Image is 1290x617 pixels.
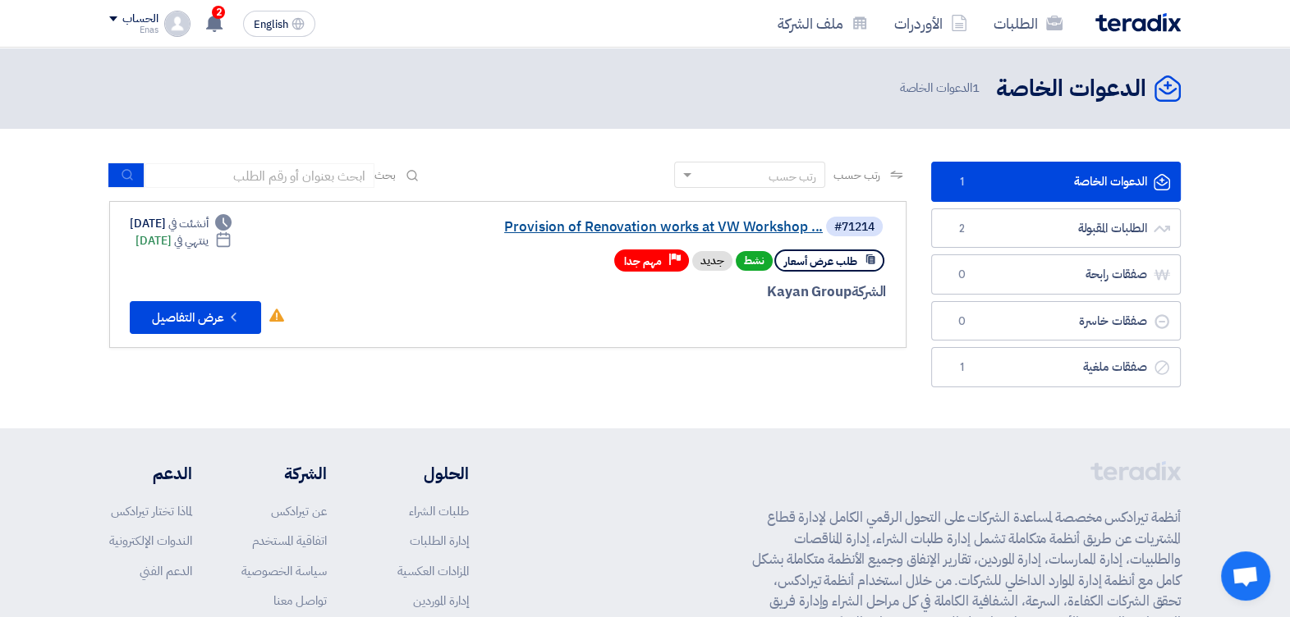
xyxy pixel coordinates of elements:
div: #71214 [834,222,875,233]
div: [DATE] [135,232,232,249]
span: 0 [952,313,971,330]
a: الندوات الإلكترونية [109,532,192,550]
a: الأوردرات [881,4,980,43]
span: 2 [212,6,225,19]
a: طلبات الشراء [409,502,469,520]
span: مهم جدا [624,254,662,269]
span: ينتهي في [174,232,208,249]
span: 1 [952,359,971,376]
div: جديد [692,251,732,271]
a: صفقات ملغية1 [931,347,1181,387]
span: أنشئت في [168,215,208,232]
a: Provision of Renovation works at VW Workshop ... [494,220,823,235]
img: profile_test.png [164,11,191,37]
a: الدعوات الخاصة1 [931,162,1181,202]
a: تواصل معنا [273,592,327,610]
span: 0 [952,267,971,283]
a: اتفاقية المستخدم [252,532,327,550]
img: Teradix logo [1095,13,1181,32]
button: English [243,11,315,37]
a: لماذا تختار تيرادكس [111,502,192,520]
span: نشط [736,251,773,271]
a: عن تيرادكس [271,502,327,520]
a: الطلبات [980,4,1076,43]
h2: الدعوات الخاصة [996,73,1146,105]
span: بحث [374,167,396,184]
span: English [254,19,288,30]
span: 1 [972,79,980,97]
a: صفقات خاسرة0 [931,301,1181,341]
div: [DATE] [130,215,232,232]
a: سياسة الخصوصية [241,562,327,580]
div: Kayan Group [491,281,886,303]
a: ملف الشركة [764,4,881,43]
a: إدارة الموردين [413,592,469,610]
a: الدعم الفني [140,562,192,580]
span: 1 [952,174,971,190]
a: صفقات رابحة0 [931,254,1181,295]
span: طلب عرض أسعار [784,254,857,269]
a: إدارة الطلبات [410,532,469,550]
button: عرض التفاصيل [130,301,261,334]
li: الدعم [109,461,192,486]
a: Open chat [1221,551,1270,601]
span: الشركة [852,281,887,302]
li: الشركة [241,461,327,486]
a: المزادات العكسية [397,562,469,580]
div: رتب حسب [769,168,816,185]
span: رتب حسب [833,167,880,184]
div: الحساب [122,12,158,26]
span: 2 [952,221,971,237]
li: الحلول [376,461,469,486]
span: الدعوات الخاصة [899,79,983,98]
a: الطلبات المقبولة2 [931,208,1181,249]
div: Enas [109,25,158,34]
input: ابحث بعنوان أو رقم الطلب [145,163,374,188]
